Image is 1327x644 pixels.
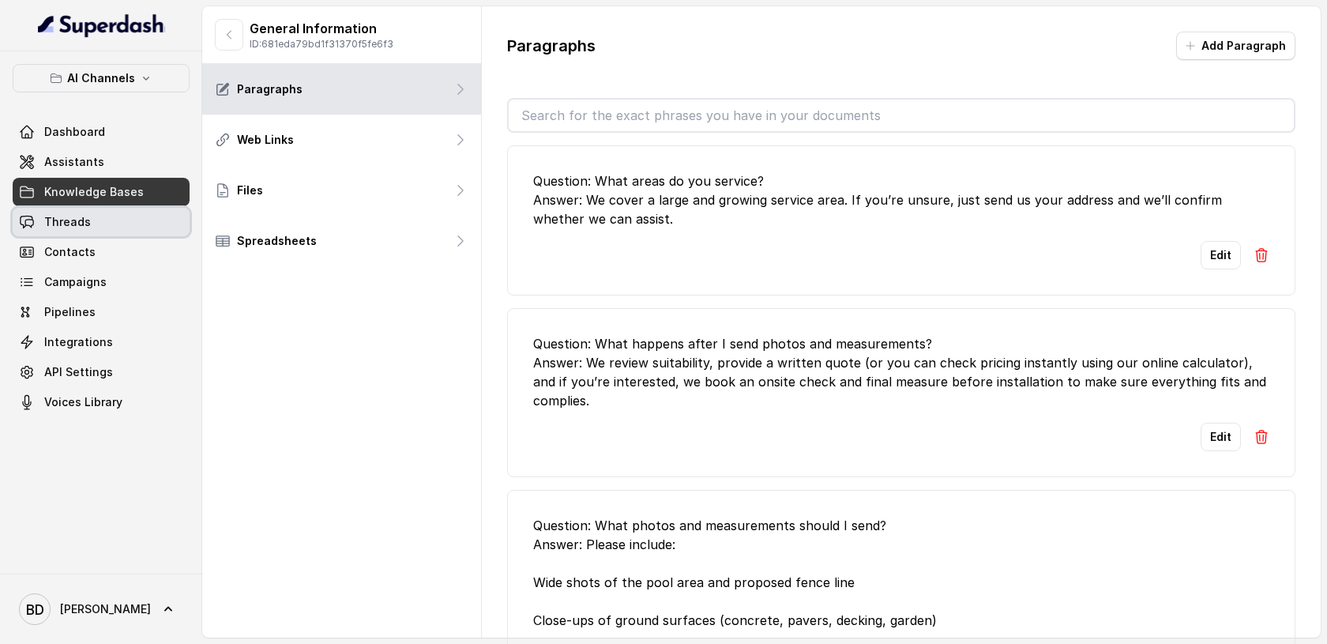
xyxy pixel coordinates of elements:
a: Contacts [13,238,190,266]
span: Threads [44,214,91,230]
p: Paragraphs [237,81,303,97]
span: Knowledge Bases [44,184,144,200]
p: General Information [250,19,393,38]
button: Add Paragraph [1176,32,1295,60]
a: Assistants [13,148,190,176]
a: Knowledge Bases [13,178,190,206]
p: ID: 681eda79bd1f31370f5fe6f3 [250,38,393,51]
p: Files [237,183,263,198]
span: Pipelines [44,304,96,320]
a: Dashboard [13,118,190,146]
div: Question: What areas do you service? Answer: We cover a large and growing service area. If you’re... [533,171,1269,228]
span: Contacts [44,244,96,260]
a: [PERSON_NAME] [13,587,190,631]
button: Edit [1201,241,1241,269]
p: Spreadsheets [237,233,317,249]
span: API Settings [44,364,113,380]
span: Dashboard [44,124,105,140]
input: Search for the exact phrases you have in your documents [509,100,1294,131]
div: Question: What happens after I send photos and measurements? Answer: We review suitability, provi... [533,334,1269,410]
a: Threads [13,208,190,236]
text: BD [26,601,44,618]
p: Web Links [237,132,294,148]
span: [PERSON_NAME] [60,601,151,617]
a: Campaigns [13,268,190,296]
a: Pipelines [13,298,190,326]
a: Voices Library [13,388,190,416]
button: AI Channels [13,64,190,92]
a: API Settings [13,358,190,386]
p: Paragraphs [507,35,596,57]
span: Campaigns [44,274,107,290]
span: Voices Library [44,394,122,410]
span: Integrations [44,334,113,350]
p: AI Channels [67,69,135,88]
button: Edit [1201,423,1241,451]
img: Delete [1254,429,1269,445]
img: Delete [1254,247,1269,263]
img: light.svg [38,13,165,38]
a: Integrations [13,328,190,356]
span: Assistants [44,154,104,170]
